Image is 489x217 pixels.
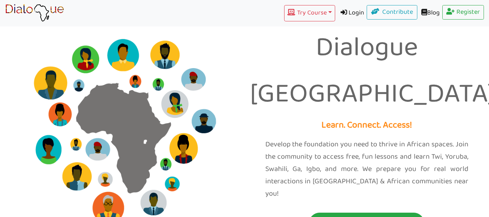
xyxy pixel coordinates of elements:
[417,5,442,21] a: Blog
[250,25,484,118] p: Dialogue [GEOGRAPHIC_DATA]
[265,138,469,200] p: Develop the foundation you need to thrive in African spaces. Join the community to access free, f...
[367,5,417,20] a: Contribute
[250,118,484,133] p: Learn. Connect. Access!
[5,4,64,22] img: learn African language platform app
[335,5,367,21] a: Login
[284,5,335,21] button: Try Course
[442,5,484,20] a: Register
